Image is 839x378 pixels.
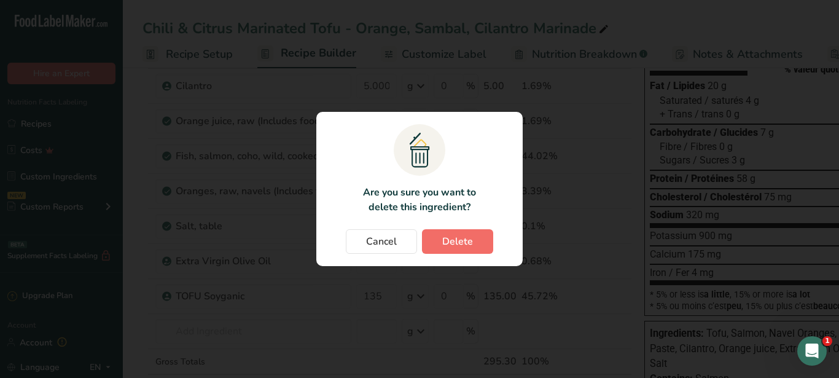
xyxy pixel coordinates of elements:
p: Are you sure you want to delete this ingredient? [356,185,483,215]
span: Cancel [366,234,397,249]
button: Delete [422,229,493,254]
iframe: Intercom live chat [797,336,827,366]
span: Delete [442,234,473,249]
button: Cancel [346,229,417,254]
span: 1 [822,336,832,346]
